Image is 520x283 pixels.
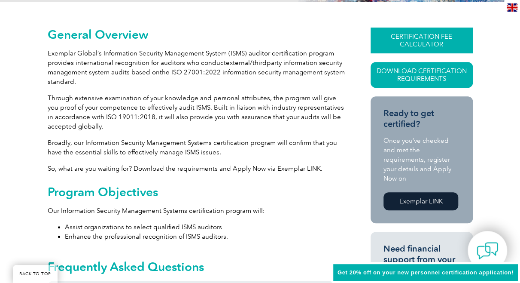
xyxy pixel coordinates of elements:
[48,138,345,157] p: Broadly, our Information Security Management Systems certification program will confirm that you ...
[338,269,514,276] span: Get 20% off on your new personnel certification application!
[371,62,473,88] a: Download Certification Requirements
[48,206,345,215] p: Our Information Security Management Systems certification program will:
[477,240,498,261] img: contact-chat.png
[48,164,345,173] p: So, what are you waiting for? Download the requirements and Apply Now via Exemplar LINK.
[48,93,345,131] p: Through extensive examination of your knowledge and personal attributes, the program will give yo...
[383,192,458,210] a: Exemplar LINK
[48,68,345,86] span: the ISO 27001:2022 information security management system standard.
[13,265,58,283] a: BACK TO TOP
[383,136,460,183] p: Once you’ve checked and met the requirements, register your details and Apply Now on
[65,232,345,241] li: Enhance the professional recognition of ISMS auditors.
[48,260,473,274] h2: Frequently Asked Questions
[65,222,345,232] li: Assist organizations to select qualified ISMS auditors
[48,49,345,86] p: Exemplar Global’s Information Security Management System (ISMS) auditor certification program pro...
[507,3,517,12] img: en
[371,28,473,53] a: CERTIFICATION FEE CALCULATOR
[48,28,345,41] h2: General Overview
[226,59,267,67] span: external/third
[383,108,460,129] h3: Ready to get certified?
[48,185,345,199] h2: Program Objectives
[383,243,460,276] h3: Need financial support from your employer?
